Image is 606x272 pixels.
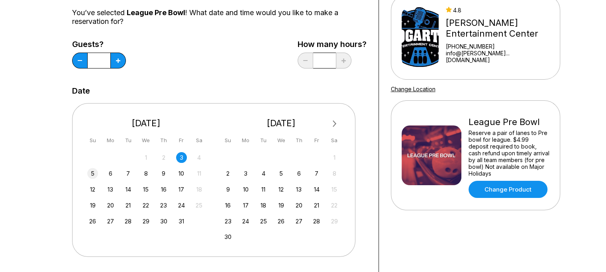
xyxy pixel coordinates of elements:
div: Not available Wednesday, October 1st, 2025 [141,152,151,163]
div: Not available Saturday, November 29th, 2025 [329,216,340,227]
div: Choose Sunday, November 2nd, 2025 [223,168,233,179]
div: We [141,135,151,146]
div: Choose Friday, October 3rd, 2025 [176,152,187,163]
div: [DATE] [84,118,208,129]
div: Sa [194,135,204,146]
img: Bogart's Entertainment Center [402,7,439,67]
div: Choose Thursday, October 16th, 2025 [158,184,169,195]
div: Tu [258,135,269,146]
div: Choose Thursday, October 23rd, 2025 [158,200,169,211]
div: Choose Thursday, October 30th, 2025 [158,216,169,227]
label: Date [72,86,90,95]
div: Choose Tuesday, November 18th, 2025 [258,200,269,211]
a: Change Location [391,86,435,92]
div: Not available Saturday, November 15th, 2025 [329,184,340,195]
div: Choose Wednesday, November 5th, 2025 [276,168,286,179]
div: Choose Monday, October 13th, 2025 [105,184,116,195]
div: Choose Tuesday, November 4th, 2025 [258,168,269,179]
div: [DATE] [220,118,343,129]
div: Not available Saturday, October 25th, 2025 [194,200,204,211]
div: Choose Monday, November 10th, 2025 [240,184,251,195]
div: Choose Thursday, November 27th, 2025 [294,216,304,227]
div: Not available Saturday, November 1st, 2025 [329,152,340,163]
img: League Pre Bowl [402,125,461,185]
div: 4.8 [446,7,549,14]
div: Choose Wednesday, October 29th, 2025 [141,216,151,227]
span: League Pre Bowl [127,8,185,17]
div: Choose Tuesday, October 14th, 2025 [123,184,133,195]
div: Choose Friday, November 28th, 2025 [311,216,322,227]
div: Choose Sunday, November 9th, 2025 [223,184,233,195]
div: Not available Saturday, October 4th, 2025 [194,152,204,163]
div: Choose Wednesday, October 8th, 2025 [141,168,151,179]
div: Choose Sunday, October 26th, 2025 [87,216,98,227]
div: Choose Monday, October 27th, 2025 [105,216,116,227]
div: Choose Sunday, November 16th, 2025 [223,200,233,211]
div: Choose Friday, October 17th, 2025 [176,184,187,195]
div: Th [158,135,169,146]
div: Choose Sunday, November 23rd, 2025 [223,216,233,227]
div: [PHONE_NUMBER] [446,43,549,50]
label: How many hours? [298,40,367,49]
div: League Pre Bowl [469,117,549,127]
div: Choose Friday, October 10th, 2025 [176,168,187,179]
div: Not available Saturday, October 18th, 2025 [194,184,204,195]
div: Not available Saturday, November 22nd, 2025 [329,200,340,211]
div: Not available Thursday, October 2nd, 2025 [158,152,169,163]
div: Choose Wednesday, November 26th, 2025 [276,216,286,227]
a: Change Product [469,181,547,198]
div: [PERSON_NAME] Entertainment Center [446,18,549,39]
div: Choose Tuesday, October 28th, 2025 [123,216,133,227]
div: Choose Sunday, October 5th, 2025 [87,168,98,179]
div: Choose Thursday, November 13th, 2025 [294,184,304,195]
div: Choose Wednesday, November 12th, 2025 [276,184,286,195]
div: Su [223,135,233,146]
div: Choose Tuesday, October 7th, 2025 [123,168,133,179]
div: Choose Wednesday, October 15th, 2025 [141,184,151,195]
div: Th [294,135,304,146]
div: Choose Monday, October 6th, 2025 [105,168,116,179]
div: Choose Friday, November 14th, 2025 [311,184,322,195]
div: Choose Wednesday, November 19th, 2025 [276,200,286,211]
div: Fr [176,135,187,146]
div: Not available Saturday, October 11th, 2025 [194,168,204,179]
div: month 2025-10 [86,151,206,227]
div: You’ve selected ! What date and time would you like to make a reservation for? [72,8,367,26]
div: Choose Sunday, November 30th, 2025 [223,231,233,242]
div: Choose Friday, October 24th, 2025 [176,200,187,211]
div: Sa [329,135,340,146]
div: Choose Friday, November 21st, 2025 [311,200,322,211]
div: We [276,135,286,146]
div: Choose Tuesday, October 21st, 2025 [123,200,133,211]
div: Mo [240,135,251,146]
div: Choose Monday, November 3rd, 2025 [240,168,251,179]
button: Next Month [328,117,341,130]
div: Choose Thursday, November 20th, 2025 [294,200,304,211]
div: Choose Wednesday, October 22nd, 2025 [141,200,151,211]
div: Choose Monday, November 24th, 2025 [240,216,251,227]
div: Fr [311,135,322,146]
div: Mo [105,135,116,146]
div: Reserve a pair of lanes to Pre bowl for league. $4.99 deposit required to book, cash refund upon ... [469,129,549,177]
div: Choose Sunday, October 19th, 2025 [87,200,98,211]
div: Su [87,135,98,146]
div: Choose Thursday, October 9th, 2025 [158,168,169,179]
div: Choose Thursday, November 6th, 2025 [294,168,304,179]
div: Choose Sunday, October 12th, 2025 [87,184,98,195]
a: info@[PERSON_NAME]...[DOMAIN_NAME] [446,50,549,63]
div: Choose Tuesday, November 25th, 2025 [258,216,269,227]
label: Guests? [72,40,126,49]
div: Choose Tuesday, November 11th, 2025 [258,184,269,195]
div: month 2025-11 [222,151,341,243]
div: Choose Monday, October 20th, 2025 [105,200,116,211]
div: Choose Friday, October 31st, 2025 [176,216,187,227]
div: Choose Monday, November 17th, 2025 [240,200,251,211]
div: Not available Saturday, November 8th, 2025 [329,168,340,179]
div: Choose Friday, November 7th, 2025 [311,168,322,179]
div: Tu [123,135,133,146]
